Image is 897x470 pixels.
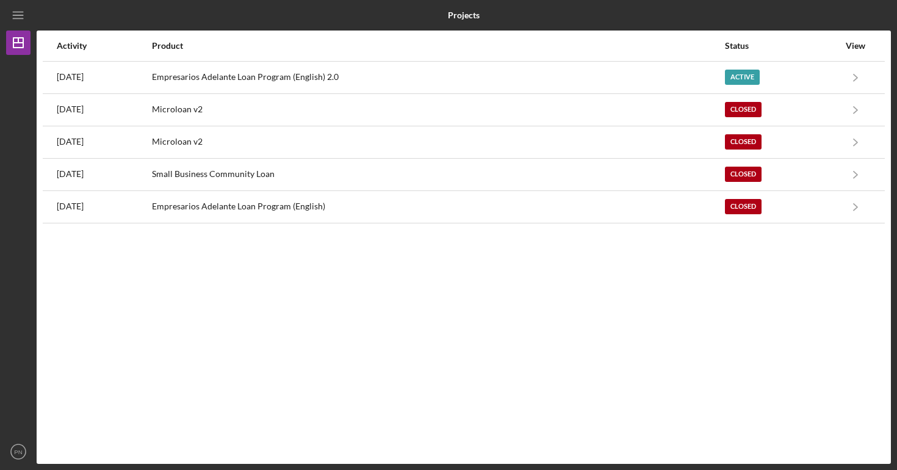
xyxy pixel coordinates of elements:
[725,102,762,117] div: Closed
[57,104,84,114] time: 2025-05-08 19:39
[57,137,84,146] time: 2025-03-26 18:45
[57,169,84,179] time: 2025-03-24 19:24
[14,449,22,455] text: PN
[57,72,84,82] time: 2025-08-20 18:15
[6,439,31,464] button: PN
[725,70,760,85] div: Active
[152,192,724,222] div: Empresarios Adelante Loan Program (English)
[152,95,724,125] div: Microloan v2
[152,127,724,157] div: Microloan v2
[840,41,871,51] div: View
[152,41,724,51] div: Product
[725,134,762,150] div: Closed
[725,167,762,182] div: Closed
[152,62,724,93] div: Empresarios Adelante Loan Program (English) 2.0
[57,41,151,51] div: Activity
[448,10,480,20] b: Projects
[725,41,839,51] div: Status
[725,199,762,214] div: Closed
[57,201,84,211] time: 2023-05-23 00:37
[152,159,724,190] div: Small Business Community Loan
